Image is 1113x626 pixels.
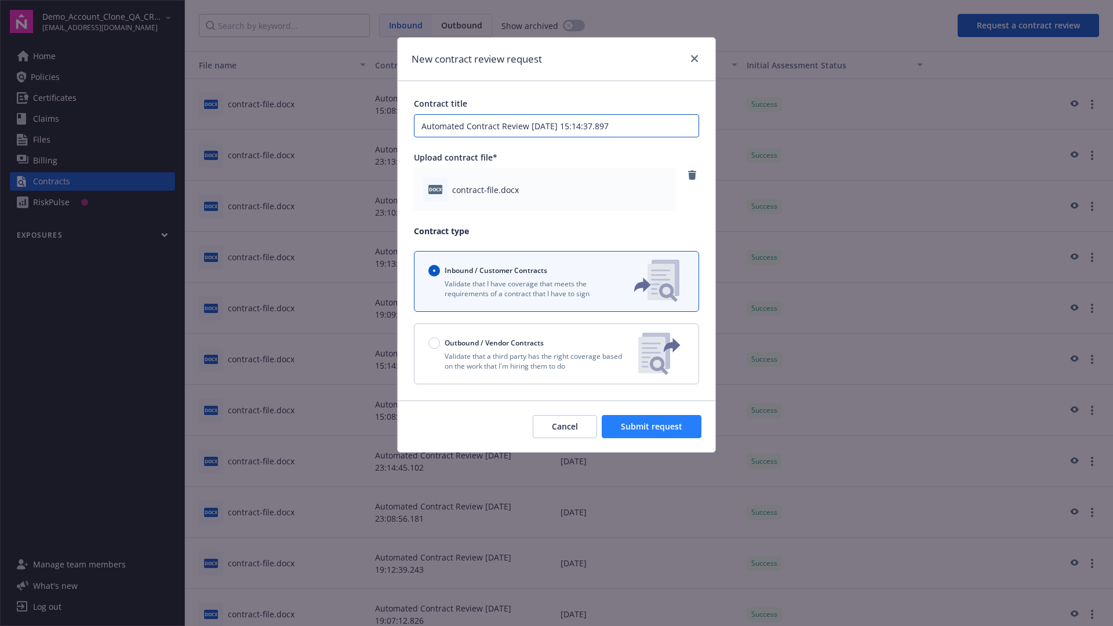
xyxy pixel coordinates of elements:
[428,351,629,371] p: Validate that a third party has the right coverage based on the work that I'm hiring them to do
[414,98,467,109] span: Contract title
[445,265,547,275] span: Inbound / Customer Contracts
[552,421,578,432] span: Cancel
[414,323,699,384] button: Outbound / Vendor ContractsValidate that a third party has the right coverage based on the work t...
[621,421,682,432] span: Submit request
[428,185,442,194] span: docx
[414,225,699,237] p: Contract type
[685,168,699,182] a: remove
[688,52,701,65] a: close
[445,338,544,348] span: Outbound / Vendor Contracts
[428,279,615,299] p: Validate that I have coverage that meets the requirements of a contract that I have to sign
[428,265,440,276] input: Inbound / Customer Contracts
[452,184,519,196] span: contract-file.docx
[414,114,699,137] input: Enter a title for this contract
[533,415,597,438] button: Cancel
[414,251,699,312] button: Inbound / Customer ContractsValidate that I have coverage that meets the requirements of a contra...
[414,152,497,163] span: Upload contract file*
[428,337,440,349] input: Outbound / Vendor Contracts
[602,415,701,438] button: Submit request
[412,52,542,67] h1: New contract review request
